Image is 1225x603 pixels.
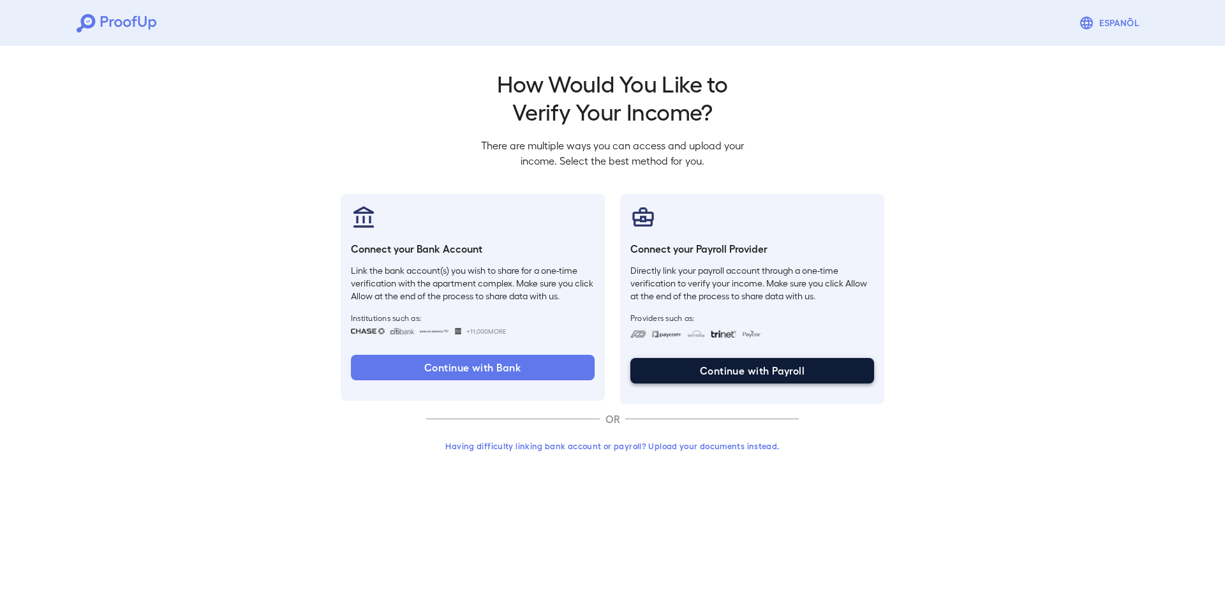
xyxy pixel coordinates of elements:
img: trinet.svg [711,331,736,338]
p: There are multiple ways you can access and upload your income. Select the best method for you. [471,138,754,168]
button: Having difficulty linking bank account or payroll? Upload your documents instead. [426,435,799,458]
h6: Connect your Payroll Provider [630,241,874,257]
img: paycom.svg [651,331,682,338]
span: Institutions such as: [351,313,595,323]
img: citibank.svg [390,328,414,334]
span: Providers such as: [630,313,874,323]
img: chase.svg [351,328,385,334]
h2: How Would You Like to Verify Your Income? [471,69,754,125]
img: workday.svg [687,331,706,338]
span: +11,000 More [466,326,506,336]
p: OR [600,412,625,427]
img: paycon.svg [741,331,761,338]
img: wellsfargo.svg [455,328,462,334]
img: payrollProvider.svg [630,204,656,230]
img: bankOfAmerica.svg [419,328,450,334]
h6: Connect your Bank Account [351,241,595,257]
img: adp.svg [630,331,646,338]
p: Link the bank account(s) you wish to share for a one-time verification with the apartment complex... [351,264,595,302]
button: Continue with Payroll [630,358,874,383]
p: Directly link your payroll account through a one-time verification to verify your income. Make su... [630,264,874,302]
button: Continue with Bank [351,355,595,380]
img: bankAccount.svg [351,204,376,230]
button: Espanõl [1074,10,1148,36]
